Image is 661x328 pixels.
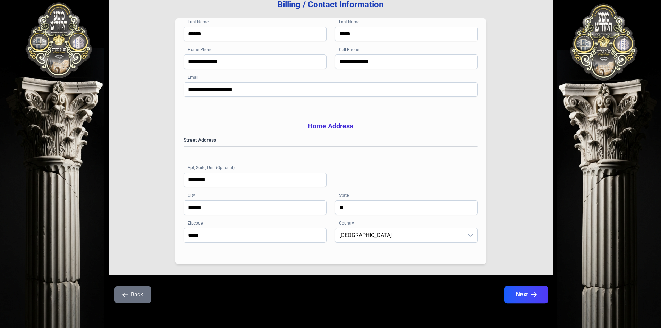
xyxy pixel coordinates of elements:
[504,286,548,303] button: Next
[335,228,464,242] span: United States
[184,121,478,131] h3: Home Address
[464,228,477,242] div: dropdown trigger
[114,286,151,303] button: Back
[184,136,478,143] label: Street Address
